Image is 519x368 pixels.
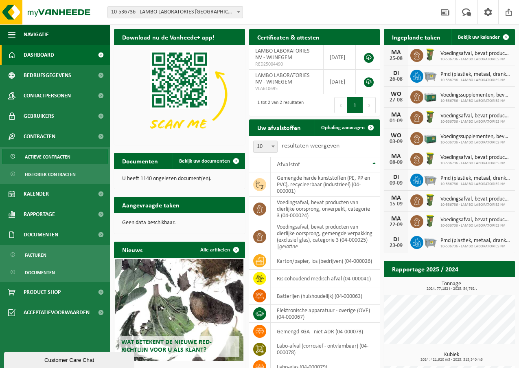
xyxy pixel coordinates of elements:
img: Download de VHEPlus App [114,45,245,143]
a: Actieve contracten [2,149,108,164]
span: Voedingsafval, bevat producten van dierlijke oorsprong, onverpakt, categorie 3 [440,196,511,203]
span: 10-536736 - LAMBO LABORATORIES NV [440,99,511,104]
span: Product Shop [24,282,61,302]
div: 09-09 [388,181,404,186]
img: WB-0060-HPE-GN-50 [423,214,437,228]
span: Voedingssupplementen, bevat producten van dierlijke oorsprong, categorie 3 [440,134,511,140]
span: Bekijk uw documenten [179,159,230,164]
h2: Aangevraagde taken [114,197,188,213]
td: karton/papier, los (bedrijven) (04-000026) [271,252,380,270]
span: 2024: 77,182 t - 2025: 54,762 t [388,287,515,291]
span: Voedingsafval, bevat producten van dierlijke oorsprong, onverpakt, categorie 3 [440,217,511,223]
div: MA [388,153,404,160]
span: RED25004490 [255,61,317,68]
img: PB-LB-0680-HPE-GN-01 [423,131,437,145]
span: Contracten [24,126,55,147]
td: labo-afval (corrosief - ontvlambaar) (04-000078) [271,340,380,358]
span: 2024: 421,920 m3 - 2025: 315,340 m3 [388,358,515,362]
a: Bekijk uw kalender [451,29,514,45]
div: 03-09 [388,139,404,145]
img: WB-0060-HPE-GN-50 [423,193,437,207]
a: Wat betekent de nieuwe RED-richtlijn voor u als klant? [115,259,243,361]
a: Ophaling aanvragen [315,119,379,136]
h3: Tonnage [388,281,515,291]
span: VLA610695 [255,86,317,92]
img: WB-2500-GAL-GY-01 [423,172,437,186]
span: 10-536736 - LAMBO LABORATORIES NV [440,78,511,83]
span: Voedingsafval, bevat producten van dierlijke oorsprong, onverpakt, categorie 3 [440,113,511,119]
div: 22-09 [388,222,404,228]
p: U heeft 1140 ongelezen document(en). [122,176,237,182]
h2: Nieuws [114,242,151,258]
span: Wat betekent de nieuwe RED-richtlijn voor u als klant? [121,339,212,353]
img: WB-2500-GAL-GY-01 [423,235,437,249]
span: Historiek contracten [25,167,76,182]
span: 10 [253,141,278,153]
span: Kalender [24,184,49,204]
div: MA [388,49,404,56]
span: Afvalstof [277,161,300,168]
span: 10 [254,141,277,152]
td: risicohoudend medisch afval (04-000041) [271,270,380,287]
td: voedingsafval, bevat producten van dierlijke oorsprong, gemengde verpakking (exclusief glas), cat... [271,221,380,252]
h2: Documenten [114,153,166,169]
div: 08-09 [388,160,404,165]
td: elektronische apparatuur - overige (OVE) (04-000067) [271,305,380,323]
h2: Rapportage 2025 / 2024 [384,261,466,277]
span: Dashboard [24,45,54,65]
span: Voedingsafval, bevat producten van dierlijke oorsprong, onverpakt, categorie 3 [440,51,511,57]
td: gemengd KGA - niet ADR (04-000073) [271,323,380,340]
h2: Certificaten & attesten [249,29,328,45]
span: 10-536736 - LAMBO LABORATORIES NV [440,119,511,124]
td: [DATE] [324,70,356,94]
div: 15-09 [388,201,404,207]
span: Rapportage [24,204,55,225]
span: Bekijk uw kalender [458,35,500,40]
a: Bekijk rapportage [454,277,514,293]
span: Documenten [24,225,58,245]
div: 26-08 [388,77,404,82]
span: 10-536736 - LAMBO LABORATORIES NV [440,203,511,207]
i: gelatine [279,244,298,250]
span: Pmd (plastiek, metaal, drankkartons) (bedrijven) [440,71,511,78]
img: WB-0060-HPE-GN-50 [423,152,437,165]
label: resultaten weergeven [282,143,339,149]
td: batterijen (huishoudelijk) (04-000063) [271,287,380,305]
span: Documenten [25,265,55,280]
div: 01-09 [388,118,404,124]
a: Facturen [2,247,108,262]
div: MA [388,112,404,118]
td: gemengde harde kunststoffen (PE, PP en PVC), recycleerbaar (industrieel) (04-000001) [271,172,380,197]
h2: Uw afvalstoffen [249,119,309,135]
span: 10-536736 - LAMBO LABORATORIES NV - WIJNEGEM [108,7,243,18]
span: 10-536736 - LAMBO LABORATORIES NV [440,223,511,228]
span: 10-536736 - LAMBO LABORATORIES NV - WIJNEGEM [107,6,243,18]
span: 10-536736 - LAMBO LABORATORIES NV [440,161,511,166]
span: Acceptatievoorwaarden [24,302,90,323]
span: 10-536736 - LAMBO LABORATORIES NV [440,244,511,249]
span: LAMBO LABORATORIES NV - WIJNEGEM [255,73,309,85]
span: 10-536736 - LAMBO LABORATORIES NV [440,57,511,62]
span: Bedrijfsgegevens [24,65,71,86]
div: 27-08 [388,97,404,103]
span: Voedingsafval, bevat producten van dierlijke oorsprong, onverpakt, categorie 3 [440,154,511,161]
span: 10-536736 - LAMBO LABORATORIES NV [440,182,511,187]
span: Pmd (plastiek, metaal, drankkartons) (bedrijven) [440,238,511,244]
a: Historiek contracten [2,166,108,182]
span: LAMBO LABORATORIES NV - WIJNEGEM [255,48,309,61]
span: Pmd (plastiek, metaal, drankkartons) (bedrijven) [440,175,511,182]
div: 25-08 [388,56,404,62]
a: Documenten [2,264,108,280]
div: MA [388,216,404,222]
button: Previous [334,97,347,113]
span: Actieve contracten [25,149,70,165]
div: DI [388,70,404,77]
img: WB-0060-HPE-GN-50 [423,110,437,124]
iframe: chat widget [4,350,136,368]
span: Facturen [25,247,46,263]
td: [DATE] [324,45,356,70]
button: 1 [347,97,363,113]
span: Contactpersonen [24,86,71,106]
img: WB-0060-HPE-GN-50 [423,48,437,62]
